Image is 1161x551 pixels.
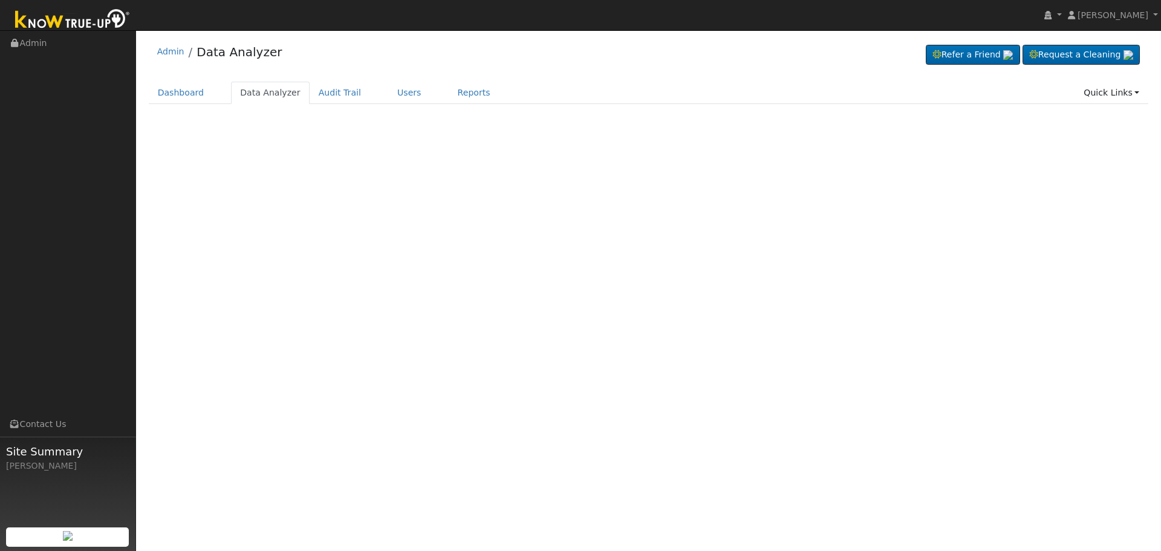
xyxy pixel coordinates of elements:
a: Quick Links [1075,82,1148,104]
img: retrieve [1124,50,1133,60]
img: retrieve [63,531,73,541]
span: [PERSON_NAME] [1078,10,1148,20]
a: Users [388,82,431,104]
a: Reports [449,82,499,104]
a: Audit Trail [310,82,370,104]
img: retrieve [1003,50,1013,60]
div: [PERSON_NAME] [6,460,129,472]
a: Request a Cleaning [1023,45,1140,65]
a: Dashboard [149,82,213,104]
img: Know True-Up [9,7,136,34]
a: Data Analyzer [231,82,310,104]
a: Data Analyzer [197,45,282,59]
a: Refer a Friend [926,45,1020,65]
span: Site Summary [6,443,129,460]
a: Admin [157,47,184,56]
